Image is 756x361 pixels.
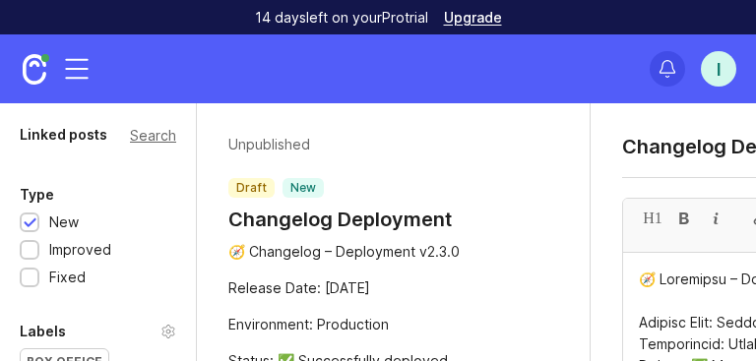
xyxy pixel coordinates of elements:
div: H1 [637,199,668,237]
p: 14 days left on your Pro trial [255,8,428,28]
div: Labels [20,320,66,343]
div: Environment: Production [228,314,558,335]
div: Improved [49,239,111,261]
img: Canny Home [23,54,46,85]
p: new [290,180,316,196]
div: New [49,211,79,233]
div: 🧭 Changelog – Deployment v2.3.0 [228,241,558,263]
p: Unpublished [228,135,452,154]
a: Changelog Deployment [228,206,452,233]
p: draft [236,180,267,196]
div: Fixed [49,267,86,288]
div: Type [20,183,54,207]
a: Upgrade [444,11,502,25]
div: Release Date: [DATE] [228,277,558,299]
div: Linked posts [20,123,107,147]
div: Search [130,130,176,141]
button: I [701,51,736,87]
